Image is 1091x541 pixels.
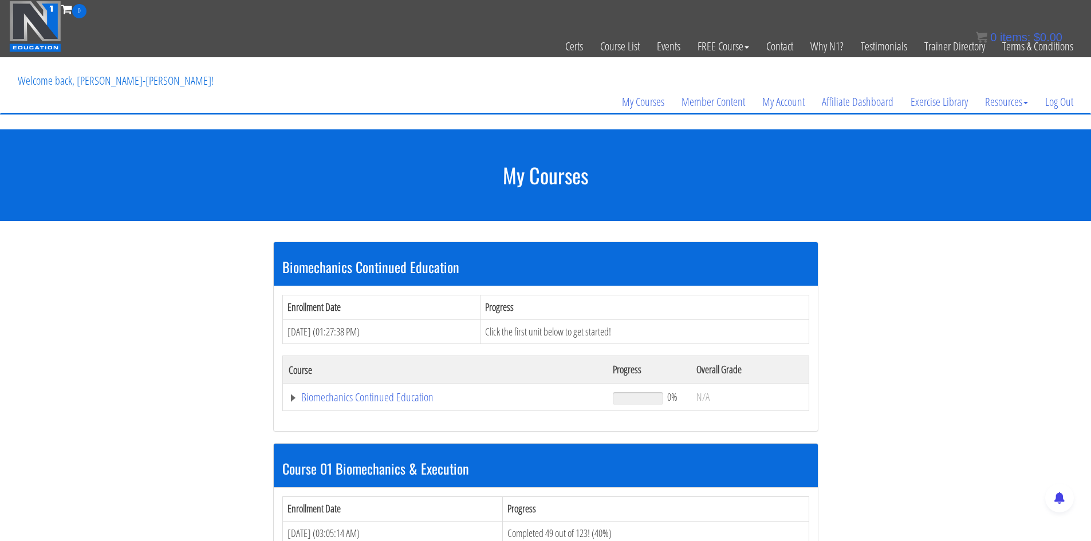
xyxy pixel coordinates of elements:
span: 0 [990,31,997,44]
a: Events [648,18,689,74]
span: 0% [667,390,678,403]
span: items: [1000,31,1030,44]
a: Contact [758,18,802,74]
a: My Courses [613,74,673,129]
a: My Account [754,74,813,129]
img: n1-education [9,1,61,52]
a: Biomechanics Continued Education [289,392,602,403]
th: Enrollment Date [282,295,480,319]
bdi: 0.00 [1034,31,1062,44]
a: Log Out [1037,74,1082,129]
a: Exercise Library [902,74,976,129]
a: 0 items: $0.00 [976,31,1062,44]
a: FREE Course [689,18,758,74]
span: 0 [72,4,86,18]
th: Progress [502,497,809,522]
a: 0 [61,1,86,17]
h3: Course 01 Biomechanics & Execution [282,461,809,476]
a: Terms & Conditions [994,18,1082,74]
a: Trainer Directory [916,18,994,74]
a: Resources [976,74,1037,129]
img: icon11.png [976,31,987,43]
th: Course [282,356,607,384]
span: $ [1034,31,1040,44]
a: Testimonials [852,18,916,74]
td: Click the first unit below to get started! [480,319,809,344]
th: Progress [607,356,690,384]
h3: Biomechanics Continued Education [282,259,809,274]
th: Progress [480,295,809,319]
td: [DATE] (01:27:38 PM) [282,319,480,344]
td: N/A [691,384,809,411]
a: Course List [592,18,648,74]
th: Overall Grade [691,356,809,384]
a: Affiliate Dashboard [813,74,902,129]
p: Welcome back, [PERSON_NAME]-[PERSON_NAME]! [9,58,222,104]
a: Certs [557,18,592,74]
th: Enrollment Date [282,497,502,522]
a: Why N1? [802,18,852,74]
a: Member Content [673,74,754,129]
